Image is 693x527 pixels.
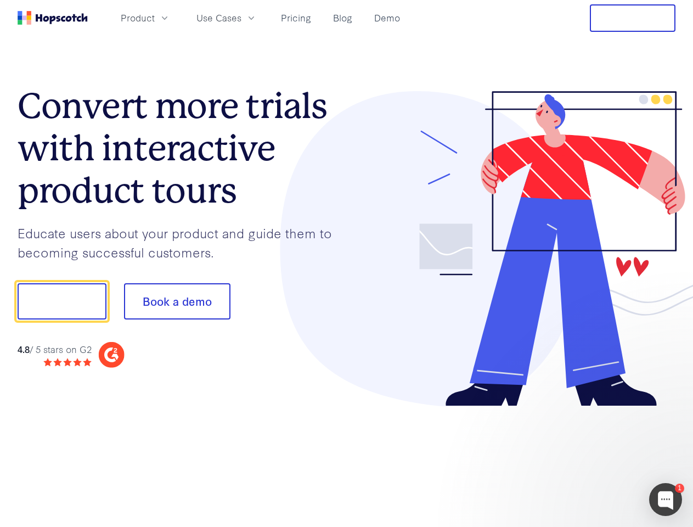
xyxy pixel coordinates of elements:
button: Free Trial [590,4,675,32]
a: Home [18,11,88,25]
button: Use Cases [190,9,263,27]
div: 1 [675,484,684,493]
button: Show me! [18,283,106,319]
a: Pricing [277,9,315,27]
div: / 5 stars on G2 [18,343,92,356]
p: Educate users about your product and guide them to becoming successful customers. [18,223,347,261]
a: Demo [370,9,404,27]
button: Book a demo [124,283,230,319]
strong: 4.8 [18,343,30,355]
span: Use Cases [196,11,241,25]
a: Blog [329,9,357,27]
button: Product [114,9,177,27]
span: Product [121,11,155,25]
h1: Convert more trials with interactive product tours [18,85,347,211]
